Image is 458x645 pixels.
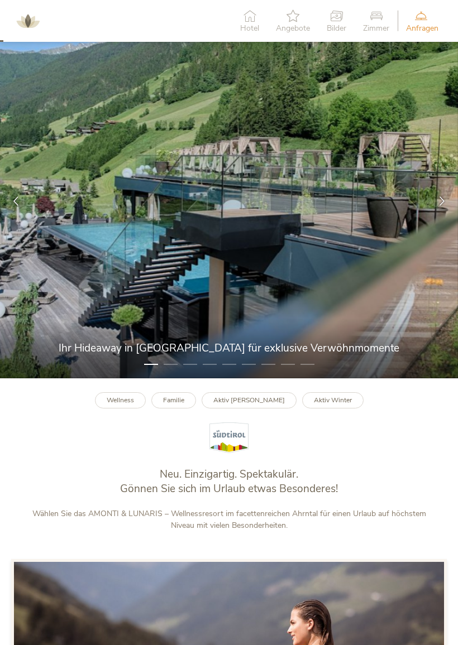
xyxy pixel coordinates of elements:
[95,392,146,408] a: Wellness
[163,396,184,405] b: Familie
[314,396,352,405] b: Aktiv Winter
[160,467,298,482] span: Neu. Einzigartig. Spektakulär.
[151,392,196,408] a: Familie
[107,396,134,405] b: Wellness
[302,392,364,408] a: Aktiv Winter
[11,4,45,38] img: AMONTI & LUNARIS Wellnessresort
[327,25,346,32] span: Bilder
[240,25,259,32] span: Hotel
[11,17,45,25] a: AMONTI & LUNARIS Wellnessresort
[406,25,438,32] span: Anfragen
[209,422,249,453] img: Südtirol
[363,25,389,32] span: Zimmer
[202,392,297,408] a: Aktiv [PERSON_NAME]
[276,25,310,32] span: Angebote
[213,396,285,405] b: Aktiv [PERSON_NAME]
[120,482,338,496] span: Gönnen Sie sich im Urlaub etwas Besonderes!
[22,508,436,531] p: Wählen Sie das AMONTI & LUNARIS – Wellnessresort im facettenreichen Ahrntal für einen Urlaub auf ...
